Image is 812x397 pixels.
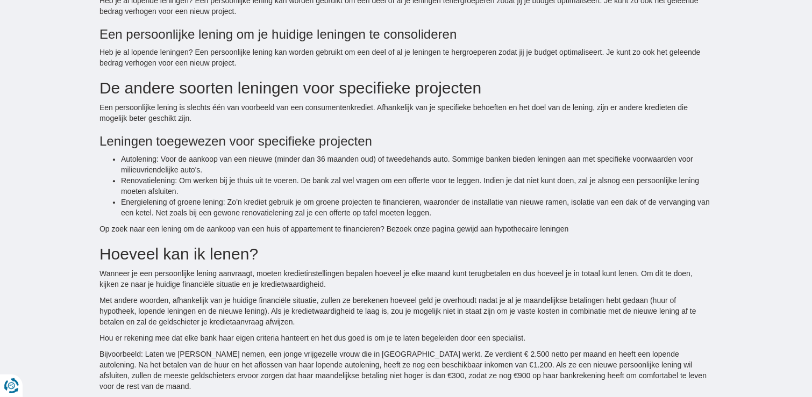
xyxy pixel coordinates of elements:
[99,47,713,68] p: Heb je al lopende leningen? Een persoonlijke lening kan worden gebruikt om een deel of al je leni...
[99,102,713,124] p: Een persoonlijke lening is slechts één van voorbeeld van een consumentenkrediet. Afhankelijk van ...
[99,134,713,148] h3: Leningen toegewezen voor specifieke projecten
[121,197,713,218] li: Energielening of groene lening: Zo’n krediet gebruik je om groene projecten te financieren, waaro...
[121,154,713,175] li: Autolening: Voor de aankoop van een nieuwe (minder dan 36 maanden oud) of tweedehands auto. Sommi...
[99,349,713,392] p: Bijvoorbeeld: Laten we [PERSON_NAME] nemen, een jonge vrijgezelle vrouw die in [GEOGRAPHIC_DATA] ...
[121,175,713,197] li: Renovatielening: Om werken bij je thuis uit te voeren. De bank zal wel vragen om een offerte voor...
[99,27,713,41] h3: Een persoonlijke lening om je huidige leningen te consolideren
[99,79,713,97] h2: De andere soorten leningen voor specifieke projecten
[99,295,713,327] p: Met andere woorden, afhankelijk van je huidige financiële situatie, zullen ze berekenen hoeveel g...
[99,223,713,234] p: Op zoek naar een lening om de aankoop van een huis of appartement te financieren? Bezoek onze pag...
[99,333,713,343] p: Hou er rekening mee dat elke bank haar eigen criteria hanteert en het dus goed is om je te laten ...
[99,245,713,263] h2: Hoeveel kan ik lenen?
[99,268,713,290] p: Wanneer je een persoonlijke lening aanvraagt, moeten kredietinstellingen bepalen hoeveel je elke ...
